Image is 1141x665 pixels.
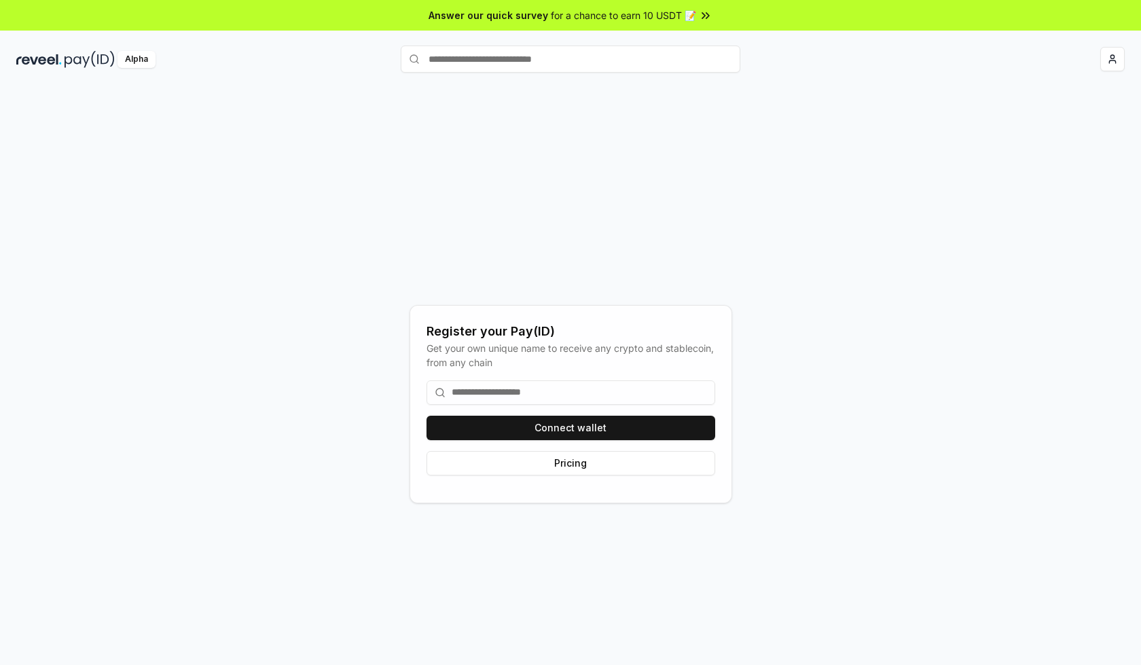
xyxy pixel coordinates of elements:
[551,8,696,22] span: for a chance to earn 10 USDT 📝
[427,322,715,341] div: Register your Pay(ID)
[427,451,715,475] button: Pricing
[65,51,115,68] img: pay_id
[427,341,715,370] div: Get your own unique name to receive any crypto and stablecoin, from any chain
[117,51,156,68] div: Alpha
[429,8,548,22] span: Answer our quick survey
[16,51,62,68] img: reveel_dark
[427,416,715,440] button: Connect wallet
